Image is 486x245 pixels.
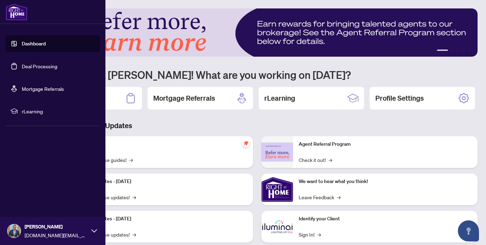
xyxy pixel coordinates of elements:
p: Self-Help [74,140,247,148]
img: Agent Referral Program [261,143,293,162]
a: Mortgage Referrals [22,86,64,92]
p: We want to hear what you think! [299,178,472,186]
a: Leave Feedback→ [299,193,341,201]
p: Platform Updates - [DATE] [74,215,247,223]
span: → [132,231,136,238]
span: → [329,156,332,164]
span: → [129,156,133,164]
span: → [317,231,321,238]
p: Agent Referral Program [299,140,472,148]
img: logo [6,4,27,20]
h1: Welcome back [PERSON_NAME]! What are you working on [DATE]? [37,68,478,81]
img: Identify your Client [261,211,293,243]
img: We want to hear what you think! [261,174,293,205]
span: → [132,193,136,201]
span: [DOMAIN_NAME][EMAIL_ADDRESS][DOMAIN_NAME] [25,231,88,239]
a: Dashboard [22,40,46,47]
h2: Profile Settings [375,93,424,103]
a: Deal Processing [22,63,57,69]
span: pushpin [242,139,250,147]
img: Profile Icon [7,224,21,238]
span: rLearning [22,107,95,115]
button: Open asap [458,220,479,241]
h2: rLearning [264,93,295,103]
button: 1 [437,50,448,52]
button: 2 [451,50,454,52]
p: Identify your Client [299,215,472,223]
h3: Brokerage & Industry Updates [37,121,478,131]
h2: Mortgage Referrals [153,93,215,103]
span: [PERSON_NAME] [25,223,88,231]
img: Slide 0 [37,8,478,57]
button: 5 [468,50,471,52]
span: → [337,193,341,201]
button: 3 [456,50,459,52]
p: Platform Updates - [DATE] [74,178,247,186]
a: Check it out!→ [299,156,332,164]
button: 4 [462,50,465,52]
a: Sign In!→ [299,231,321,238]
